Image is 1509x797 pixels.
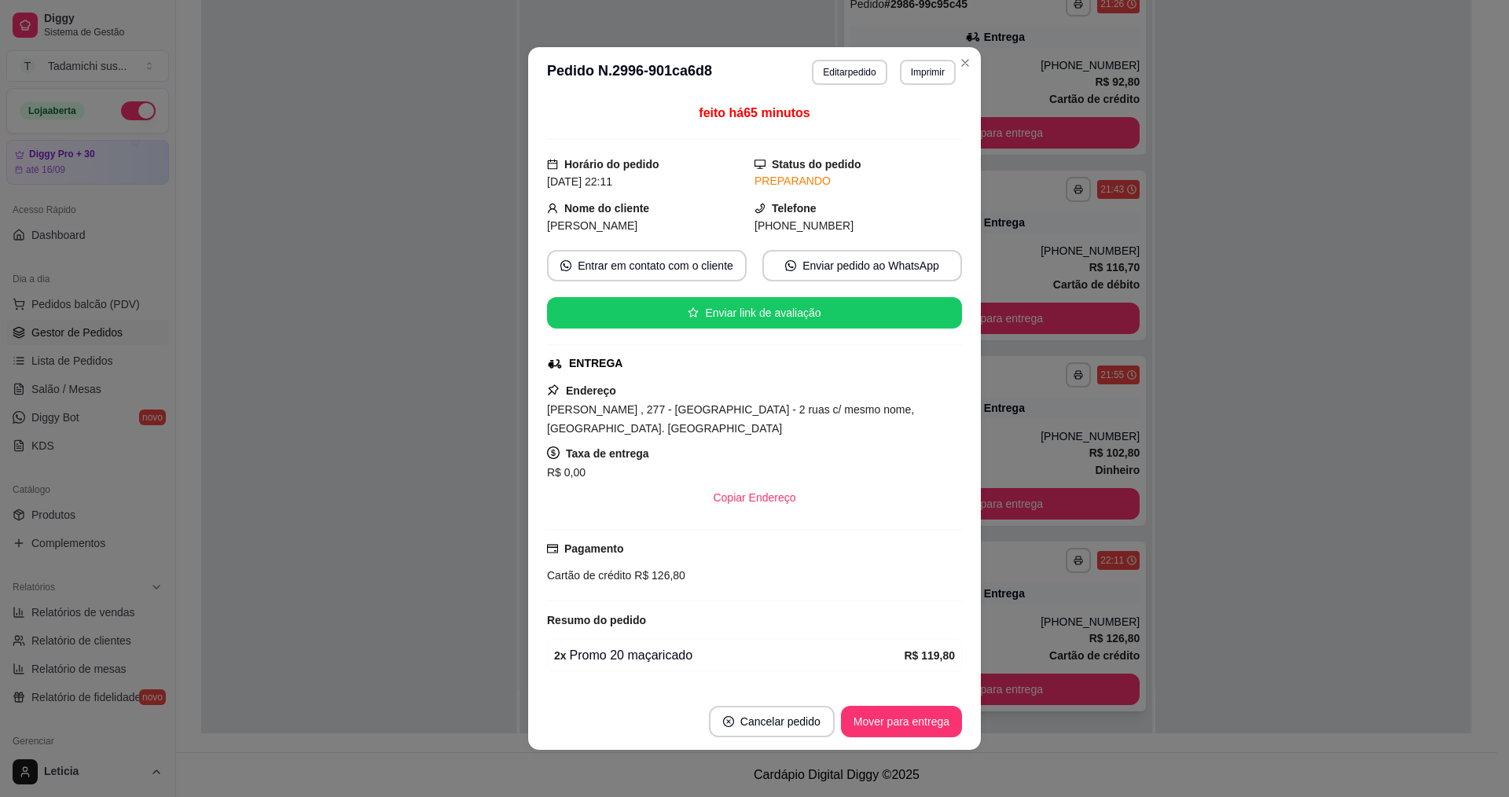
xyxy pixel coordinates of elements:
span: R$ 0,00 [547,466,586,479]
div: Promo 20 maçaricado [554,646,904,665]
span: desktop [754,159,766,170]
strong: R$ 119,80 [904,649,955,662]
span: dollar [547,446,560,459]
button: Copiar Endereço [700,482,808,513]
div: PREPARANDO [754,173,962,189]
span: Cartão de crédito [547,569,631,582]
button: Imprimir [900,60,956,85]
span: whats-app [560,260,571,271]
span: phone [754,203,766,214]
button: close-circleCancelar pedido [709,706,835,737]
strong: Pagamento [564,542,623,555]
span: whats-app [785,260,796,271]
button: whats-appEntrar em contato com o cliente [547,250,747,281]
button: starEnviar link de avaliação [547,297,962,329]
strong: 2 x [554,649,567,662]
span: [PERSON_NAME] , 277 - [GEOGRAPHIC_DATA] - 2 ruas c/ mesmo nome, [GEOGRAPHIC_DATA]. [GEOGRAPHIC_DATA] [547,403,914,435]
strong: Horário do pedido [564,158,659,171]
strong: Nome do cliente [564,202,649,215]
span: [DATE] 22:11 [547,175,612,188]
h3: Pedido N. 2996-901ca6d8 [547,60,712,85]
strong: Status do pedido [772,158,861,171]
span: [PHONE_NUMBER] [754,219,854,232]
strong: Resumo do pedido [547,614,646,626]
div: ENTREGA [569,355,622,372]
span: feito há 65 minutos [699,106,810,119]
span: R$ 126,80 [631,569,685,582]
span: close-circle [723,716,734,727]
button: Close [953,50,978,75]
button: whats-appEnviar pedido ao WhatsApp [762,250,962,281]
strong: Telefone [772,202,817,215]
span: calendar [547,159,558,170]
span: [PERSON_NAME] [547,219,637,232]
strong: Taxa de entrega [566,447,649,460]
strong: Endereço [566,384,616,397]
button: Mover para entrega [841,706,962,737]
span: pushpin [547,384,560,396]
span: user [547,203,558,214]
button: Editarpedido [812,60,887,85]
span: credit-card [547,543,558,554]
span: star [688,307,699,318]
